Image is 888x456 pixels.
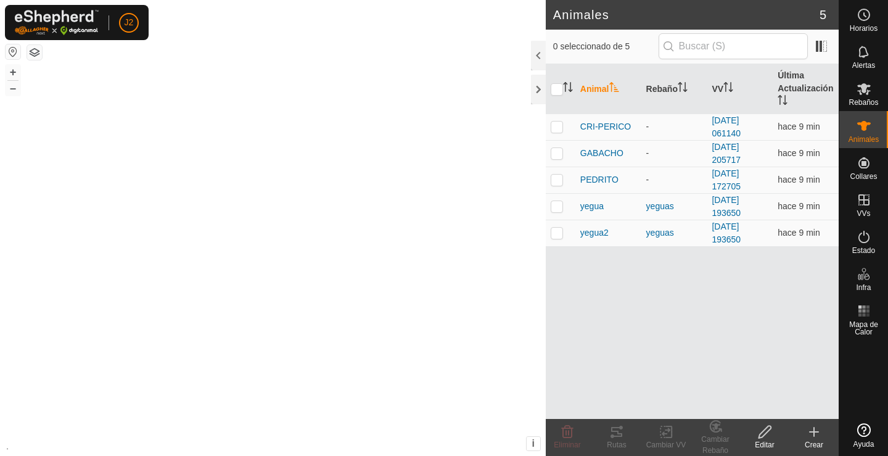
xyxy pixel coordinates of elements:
a: Ayuda [839,418,888,453]
span: yegua [580,200,604,213]
span: 6 oct 2025, 13:33 [778,201,820,211]
div: yeguas [646,200,702,213]
button: Restablecer Mapa [6,44,20,59]
h2: Animales [553,7,820,22]
a: [DATE] 061140 [712,115,741,138]
span: Alertas [852,62,875,69]
span: Mapa de Calor [842,321,885,336]
span: Animales [849,136,879,143]
p-sorticon: Activar para ordenar [723,84,733,94]
span: Estado [852,247,875,254]
a: [DATE] 193650 [712,222,741,244]
div: Editar [740,439,789,450]
p-sorticon: Activar para ordenar [609,84,619,94]
a: Política de Privacidad [209,440,280,451]
span: i [532,438,535,449]
div: - [646,120,702,133]
span: CRI-PERICO [580,120,631,133]
span: 0 seleccionado de 5 [553,40,659,53]
div: - [646,147,702,160]
span: Collares [850,173,877,180]
p-sorticon: Activar para ordenar [678,84,688,94]
p-sorticon: Activar para ordenar [563,84,573,94]
span: yegua2 [580,226,609,239]
input: Buscar (S) [659,33,808,59]
span: Infra [856,284,871,291]
button: Capas del Mapa [27,45,42,60]
button: – [6,81,20,96]
img: Logo Gallagher [15,10,99,35]
span: J2 [125,16,134,29]
span: Horarios [850,25,878,32]
span: 6 oct 2025, 13:32 [778,148,820,158]
span: PEDRITO [580,173,619,186]
span: VVs [857,210,870,217]
a: Contáctenos [295,440,336,451]
a: [DATE] 205717 [712,142,741,165]
span: Rebaños [849,99,878,106]
div: Cambiar VV [641,439,691,450]
span: 6 oct 2025, 13:33 [778,175,820,184]
button: + [6,65,20,80]
th: VV [707,64,773,114]
span: 6 oct 2025, 13:33 [778,122,820,131]
p-sorticon: Activar para ordenar [778,97,787,107]
th: Rebaño [641,64,707,114]
div: Rutas [592,439,641,450]
div: - [646,173,702,186]
span: Eliminar [554,441,580,449]
span: 5 [820,6,826,24]
a: [DATE] 172705 [712,168,741,191]
div: Crear [789,439,839,450]
span: Ayuda [853,441,874,448]
span: GABACHO [580,147,623,160]
a: [DATE] 193650 [712,195,741,218]
button: i [527,437,540,450]
div: yeguas [646,226,702,239]
th: Animal [575,64,641,114]
div: Cambiar Rebaño [691,434,740,456]
span: 6 oct 2025, 13:33 [778,228,820,238]
th: Última Actualización [773,64,839,114]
